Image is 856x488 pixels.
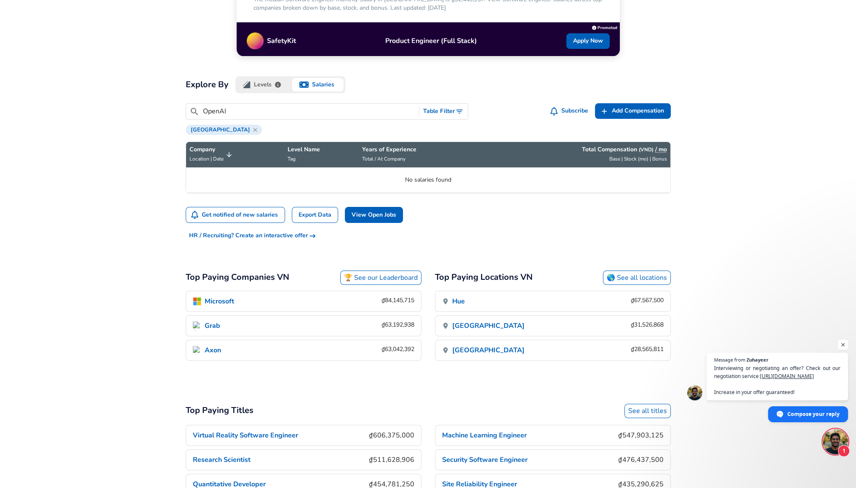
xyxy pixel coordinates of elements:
[267,36,296,46] p: SafetyKit
[288,156,296,162] span: Tag
[288,145,355,154] p: Level Name
[435,291,670,311] a: Hue₫67,567,500
[189,145,224,154] p: Company
[478,145,667,164] span: Total Compensation (VND) / moBase | Stock (mo) | Bonus
[618,455,664,465] p: ₫476,437,500
[186,404,253,418] h2: Top Paying Titles
[186,142,671,193] table: Salary Submissions
[193,346,201,354] img: Axon Icon
[362,145,472,154] p: Years of Experience
[582,145,667,154] p: Total Compensation
[442,455,528,465] p: Security Software Engineer
[639,146,653,153] button: (VND)
[592,23,617,31] a: Promoted
[205,345,221,355] p: Axon
[631,345,664,355] div: ₫28,565,811
[296,36,566,46] p: Product Engineer (Full Stack)
[369,455,414,465] p: ₫511,628,906
[452,296,465,306] p: Hue
[747,357,768,362] span: Zuhayeer
[435,271,533,285] h2: Top Paying Locations VN
[189,156,224,162] span: Location | Date
[419,104,468,119] button: Toggle Search Filters
[186,271,289,285] h2: Top Paying Companies VN
[435,449,671,470] a: Security Software Engineer₫476,437,500
[624,404,671,418] a: See all titles
[243,81,251,88] img: levels.fyi logo
[655,145,667,154] button: / mo
[435,316,670,336] a: [GEOGRAPHIC_DATA]₫31,526,868
[381,321,414,331] div: ₫63,192,938
[193,322,201,330] img: Grab Icon
[435,425,671,446] a: Machine Learning Engineer₫547,903,125
[205,296,234,306] p: Microsoft
[292,207,338,223] a: Export Data
[235,76,291,93] button: levels.fyi logoLevels
[631,321,664,331] div: ₫31,526,868
[186,449,421,470] a: Research Scientist₫511,628,906
[787,407,840,421] span: Compose your reply
[609,156,667,162] span: Base | Stock (mo) | Bonus
[193,297,201,306] img: Microsoft Icon
[566,33,610,49] a: Apply Now
[186,168,670,193] td: No salaries found
[618,430,664,440] p: ₫547,903,125
[189,231,315,241] span: HR / Recruiting? Create an interactive offer
[186,425,421,446] a: Virtual Reality Software Engineer₫606,375,000
[714,357,745,362] span: Message from
[186,125,262,135] div: [GEOGRAPHIC_DATA]
[186,316,421,336] a: Grab IconGrab₫63,192,938
[452,345,525,355] p: [GEOGRAPHIC_DATA]
[838,445,850,457] span: 1
[193,430,298,440] p: Virtual Reality Software Engineer
[595,103,671,119] a: Add Compensation
[205,321,220,331] p: Grab
[435,340,670,360] a: [GEOGRAPHIC_DATA]₫28,565,811
[290,76,345,93] button: salaries
[381,296,414,306] div: ₫84,145,715
[345,207,403,223] a: View Open Jobs
[340,271,421,285] a: 🏆 See our Leaderboard
[186,340,421,360] a: Axon IconAxon₫63,042,392
[603,271,671,285] a: 🌎 See all locations
[203,106,416,117] input: Search City, Tag, Etc
[442,430,527,440] p: Machine Learning Engineer
[189,145,235,164] span: CompanyLocation | Date
[186,207,285,223] button: Get notified of new salaries
[186,78,229,91] h2: Explore By
[193,455,251,465] p: Research Scientist
[823,429,848,454] div: Open chat
[186,291,421,311] a: Microsoft IconMicrosoft₫84,145,715
[612,106,664,116] span: Add Compensation
[362,156,405,162] span: Total / At Company
[381,345,414,355] div: ₫63,042,392
[631,296,664,306] div: ₫67,567,500
[549,103,592,119] button: Subscribe
[247,32,264,49] img: Promo Logo
[187,126,253,133] span: [GEOGRAPHIC_DATA]
[452,321,525,331] p: [GEOGRAPHIC_DATA]
[714,364,840,396] span: Interviewing or negotiating an offer? Check out our negotiation service: Increase in your offer g...
[186,228,319,244] button: HR / Recruiting? Create an interactive offer
[369,430,414,440] p: ₫606,375,000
